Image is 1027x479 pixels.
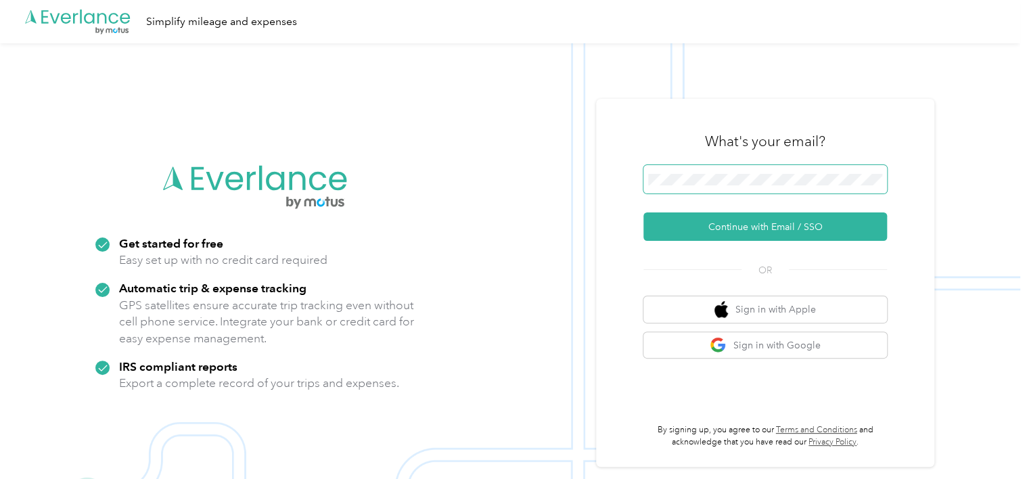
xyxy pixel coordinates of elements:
[119,236,223,250] strong: Get started for free
[705,132,825,151] h3: What's your email?
[119,375,399,392] p: Export a complete record of your trips and expenses.
[643,212,887,241] button: Continue with Email / SSO
[741,263,789,277] span: OR
[710,337,727,354] img: google logo
[119,297,415,347] p: GPS satellites ensure accurate trip tracking even without cell phone service. Integrate your bank...
[643,296,887,323] button: apple logoSign in with Apple
[643,332,887,359] button: google logoSign in with Google
[119,359,237,373] strong: IRS compliant reports
[146,14,297,30] div: Simplify mileage and expenses
[808,437,857,447] a: Privacy Policy
[643,424,887,448] p: By signing up, you agree to our and acknowledge that you have read our .
[119,252,327,269] p: Easy set up with no credit card required
[714,301,728,318] img: apple logo
[119,281,306,295] strong: Automatic trip & expense tracking
[776,425,857,435] a: Terms and Conditions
